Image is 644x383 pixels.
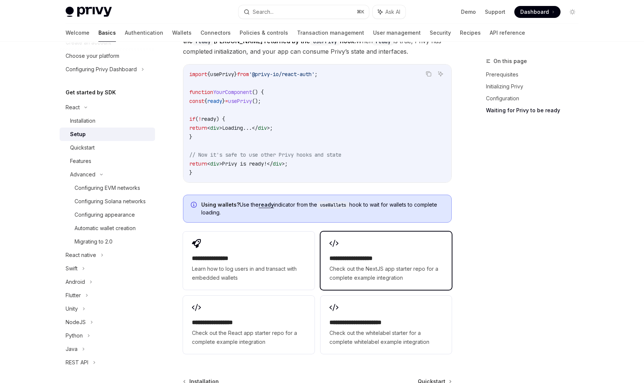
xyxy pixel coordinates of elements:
[189,134,192,140] span: }
[240,24,288,42] a: Policies & controls
[357,9,364,15] span: ⌘ K
[252,89,264,95] span: () {
[172,24,192,42] a: Wallets
[66,7,112,17] img: light logo
[461,8,476,16] a: Demo
[183,232,314,290] a: **** **** **** *Learn how to log users in and transact with embedded wallets
[210,125,219,131] span: div
[424,69,433,79] button: Copy the contents from the code block
[207,125,210,131] span: <
[490,24,525,42] a: API reference
[192,329,305,346] span: Check out the React app starter repo for a complete example integration
[60,154,155,168] a: Features
[201,116,216,122] span: ready
[189,89,213,95] span: function
[485,8,505,16] a: Support
[273,160,282,167] span: div
[329,264,443,282] span: Check out the NextJS app starter repo for a complete example integration
[201,201,240,208] strong: Using wallets?
[207,98,222,104] span: ready
[315,71,318,78] span: ;
[60,49,155,63] a: Choose your platform
[70,130,86,139] div: Setup
[98,24,116,42] a: Basics
[210,71,234,78] span: usePrivy
[201,24,231,42] a: Connectors
[225,98,228,104] span: =
[66,251,96,260] div: React native
[270,125,273,131] span: ;
[66,331,83,340] div: Python
[66,358,88,367] div: REST API
[258,125,267,131] span: div
[267,125,270,131] span: >
[566,6,578,18] button: Toggle dark mode
[60,208,155,222] a: Configuring appearance
[252,125,258,131] span: </
[75,197,146,206] div: Configuring Solana networks
[70,170,95,179] div: Advanced
[228,98,252,104] span: usePrivy
[329,329,443,346] span: Check out the whitelabel starter for a complete whitelabel example integration
[70,143,95,152] div: Quickstart
[66,51,119,60] div: Choose your platform
[493,57,527,66] span: On this page
[198,116,201,122] span: !
[204,98,207,104] span: {
[317,201,349,209] code: useWallets
[66,318,86,327] div: NodeJS
[297,24,364,42] a: Transaction management
[189,71,207,78] span: import
[285,160,288,167] span: ;
[75,224,136,233] div: Automatic wallet creation
[207,71,210,78] span: {
[222,160,267,167] span: Privy is ready!
[239,5,369,19] button: Search...⌘K
[189,125,207,131] span: return
[66,277,85,286] div: Android
[192,264,305,282] span: Learn how to log users in and transact with embedded wallets
[66,291,81,300] div: Flutter
[249,71,315,78] span: '@privy-io/react-auth'
[216,116,225,122] span: ) {
[210,160,219,167] span: div
[60,114,155,128] a: Installation
[66,345,78,354] div: Java
[486,81,584,92] a: Initializing Privy
[191,202,198,209] svg: Info
[66,304,78,313] div: Unity
[60,235,155,248] a: Migrating to 2.0
[66,264,78,273] div: Swift
[234,71,237,78] span: }
[373,24,421,42] a: User management
[514,6,561,18] a: Dashboard
[259,201,274,208] a: ready
[460,24,481,42] a: Recipes
[207,160,210,167] span: <
[219,125,222,131] span: >
[436,69,445,79] button: Ask AI
[183,296,314,354] a: **** **** **** ***Check out the React app starter repo for a complete example integration
[189,98,204,104] span: const
[486,92,584,104] a: Configuration
[213,89,252,95] span: YourComponent
[189,116,195,122] span: if
[282,160,285,167] span: >
[201,201,444,216] span: Use the indicator from the hook to wait for wallets to complete loading.
[70,157,91,166] div: Features
[66,88,116,97] h5: Get started by SDK
[66,103,80,112] div: React
[222,125,252,131] span: Loading...
[195,116,198,122] span: (
[430,24,451,42] a: Security
[520,8,549,16] span: Dashboard
[486,104,584,116] a: Waiting for Privy to be ready
[373,5,405,19] button: Ask AI
[252,98,261,104] span: ();
[70,116,95,125] div: Installation
[60,128,155,141] a: Setup
[125,24,163,42] a: Authentication
[75,237,113,246] div: Migrating to 2.0
[66,24,89,42] a: Welcome
[75,183,140,192] div: Configuring EVM networks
